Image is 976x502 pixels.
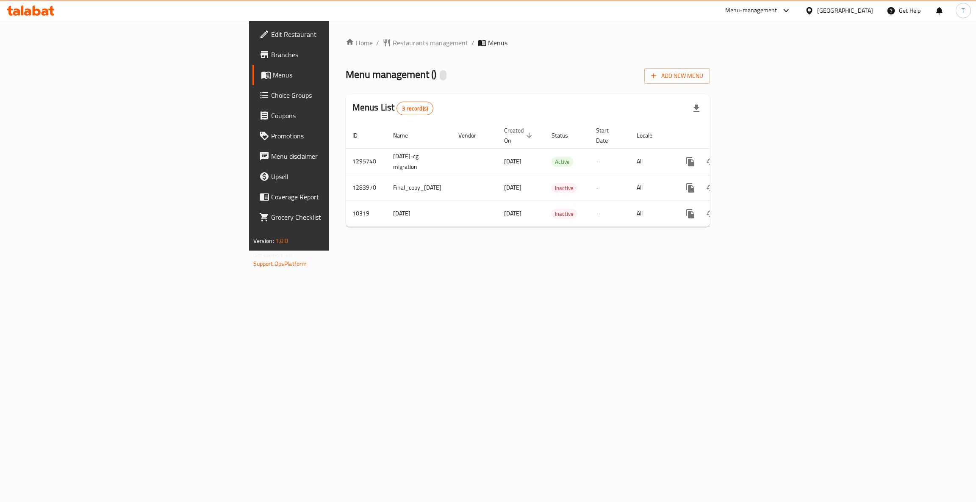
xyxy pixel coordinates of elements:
span: Status [552,130,579,141]
button: more [680,204,701,224]
td: Final_copy_[DATE] [386,175,452,201]
div: Total records count [396,102,433,115]
div: Menu-management [725,6,777,16]
a: Coverage Report [252,187,412,207]
span: Restaurants management [393,38,468,48]
span: Get support on: [253,250,292,261]
span: Name [393,130,419,141]
span: Inactive [552,209,577,219]
span: Grocery Checklist [271,212,405,222]
li: / [471,38,474,48]
span: Inactive [552,183,577,193]
span: Coupons [271,110,405,121]
a: Upsell [252,166,412,187]
a: Grocery Checklist [252,207,412,227]
span: Version: [253,235,274,246]
span: Locale [637,130,663,141]
span: Upsell [271,171,405,182]
a: Choice Groups [252,85,412,105]
table: enhanced table [346,123,768,227]
a: Promotions [252,126,412,146]
span: Coverage Report [271,192,405,202]
td: All [630,175,674,201]
a: Menus [252,65,412,85]
span: Active [552,157,573,167]
th: Actions [674,123,768,149]
span: Start Date [596,125,620,146]
nav: breadcrumb [346,38,710,48]
span: 3 record(s) [397,105,433,113]
span: Menu management ( ) [346,65,436,84]
button: Change Status [701,152,721,172]
span: T [962,6,965,15]
span: ID [352,130,369,141]
td: - [589,148,630,175]
span: Choice Groups [271,90,405,100]
a: Coupons [252,105,412,126]
span: [DATE] [504,182,521,193]
span: Edit Restaurant [271,29,405,39]
a: Restaurants management [383,38,468,48]
td: All [630,148,674,175]
span: Vendor [458,130,487,141]
button: Change Status [701,178,721,198]
span: Menus [488,38,507,48]
td: [DATE]-cg migration [386,148,452,175]
span: Menu disclaimer [271,151,405,161]
a: Branches [252,44,412,65]
td: - [589,201,630,226]
button: more [680,152,701,172]
div: [GEOGRAPHIC_DATA] [817,6,873,15]
span: [DATE] [504,156,521,167]
span: Add New Menu [651,71,703,81]
td: - [589,175,630,201]
span: [DATE] [504,208,521,219]
span: Branches [271,50,405,60]
a: Menu disclaimer [252,146,412,166]
a: Edit Restaurant [252,24,412,44]
button: Change Status [701,204,721,224]
button: Add New Menu [644,68,710,84]
span: Menus [273,70,405,80]
h2: Menus List [352,101,433,115]
td: [DATE] [386,201,452,226]
div: Export file [686,98,707,119]
span: 1.0.0 [275,235,288,246]
a: Support.OpsPlatform [253,258,307,269]
button: more [680,178,701,198]
span: Promotions [271,131,405,141]
td: All [630,201,674,226]
span: Created On [504,125,535,146]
